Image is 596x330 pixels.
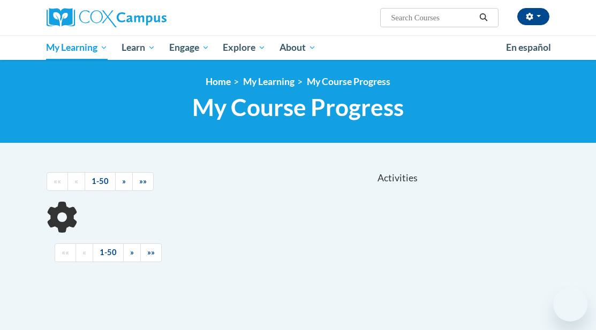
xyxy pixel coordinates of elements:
span: Explore [223,41,266,54]
a: Begining [55,243,76,262]
span: Engage [169,41,209,54]
span: «« [62,248,69,257]
span: » [122,176,126,186]
input: Search Courses [390,11,476,24]
iframe: Button to launch messaging window [553,287,587,321]
a: 1-50 [93,243,124,262]
span: My Course Progress [192,93,404,121]
div: Main menu [39,35,558,60]
a: Home [206,76,231,87]
a: En español [499,36,558,59]
img: Cox Campus [47,8,167,27]
span: Learn [122,41,155,54]
a: My Learning [243,76,295,87]
a: Begining [47,172,68,191]
a: Next [123,243,141,262]
span: » [130,248,134,257]
a: Cox Campus [47,8,203,27]
span: My Learning [46,41,108,54]
span: En español [506,42,551,53]
span: »» [139,176,147,186]
span: « [82,248,86,257]
a: Next [115,172,133,191]
span: « [74,176,78,186]
button: Account Settings [517,8,549,25]
a: Explore [216,35,273,60]
a: About [273,35,323,60]
a: Previous [67,172,85,191]
a: End [132,172,154,191]
span: Activities [378,172,418,184]
a: Learn [115,35,162,60]
a: My Course Progress [307,76,390,87]
span: «« [54,176,61,186]
a: My Learning [40,35,115,60]
span: »» [147,248,155,257]
a: Engage [162,35,216,60]
span: About [280,41,316,54]
button: Search [476,11,492,24]
a: Previous [76,243,93,262]
a: 1-50 [85,172,116,191]
a: End [140,243,162,262]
